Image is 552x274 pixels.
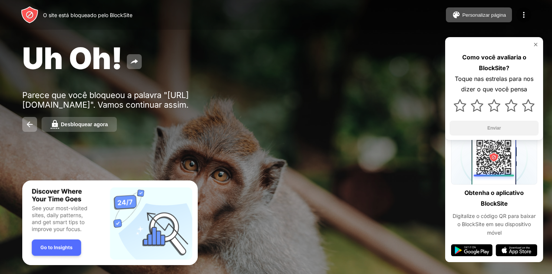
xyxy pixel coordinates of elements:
div: Personalizar página [462,12,506,18]
div: Obtenha o aplicativo BlockSite [451,187,537,209]
iframe: Banner [22,180,198,265]
img: star.svg [488,99,500,112]
div: O site está bloqueado pelo BlockSite [43,12,132,18]
span: Uh Oh! [22,40,122,76]
div: Como você avaliaria o BlockSite? [450,52,539,74]
img: pallet.svg [452,10,461,19]
div: Digitalize o código QR para baixar o BlockSite em seu dispositivo móvel [451,212,537,237]
img: app-store.svg [496,244,537,256]
img: menu-icon.svg [519,10,528,19]
div: Toque nas estrelas para nos dizer o que você pensa [450,74,539,95]
button: Desbloquear agora [42,117,117,132]
img: header-logo.svg [21,6,39,24]
img: star.svg [454,99,466,112]
button: Enviar [450,121,539,136]
img: share.svg [130,57,139,66]
img: star.svg [522,99,535,112]
img: password.svg [50,120,59,129]
img: star.svg [471,99,483,112]
div: Parece que você bloqueou a palavra "[URL][DOMAIN_NAME]". Vamos continuar assim. [22,90,252,110]
img: back.svg [25,120,34,129]
img: google-play.svg [451,244,493,256]
img: rate-us-close.svg [533,42,539,48]
img: star.svg [505,99,517,112]
button: Personalizar página [446,7,512,22]
div: Desbloquear agora [61,121,108,127]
